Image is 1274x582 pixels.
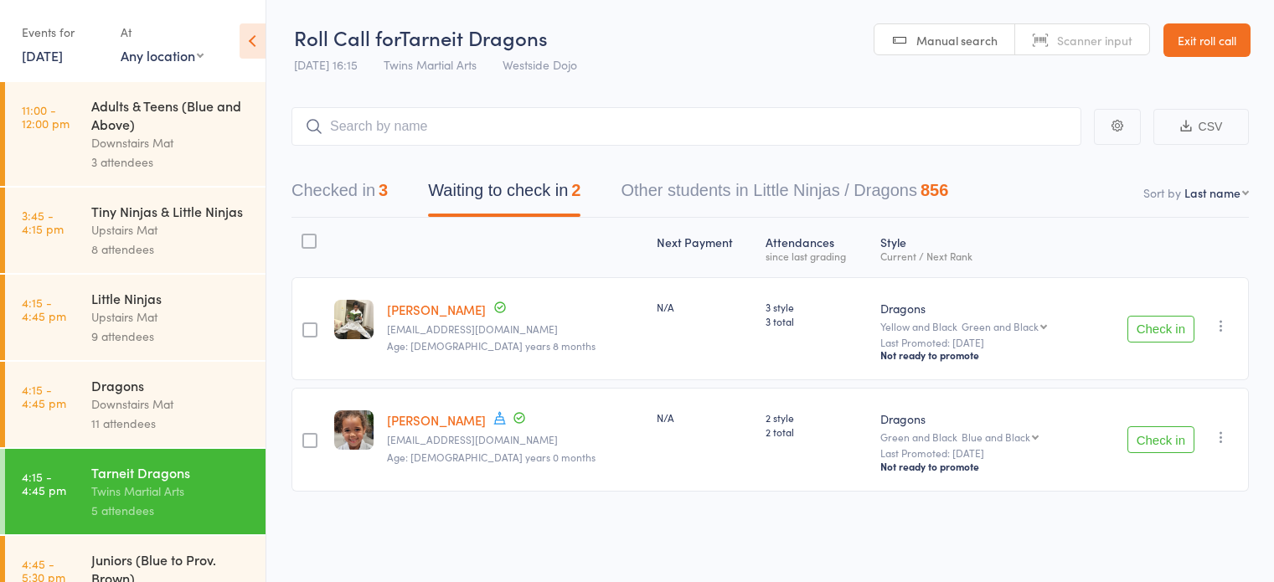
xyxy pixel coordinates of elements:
span: 3 style [766,300,866,314]
time: 4:15 - 4:45 pm [22,296,66,322]
div: Next Payment [650,225,759,270]
button: Check in [1127,426,1194,453]
div: Yellow and Black [880,321,1086,332]
div: Last name [1184,184,1240,201]
div: since last grading [766,250,866,261]
label: Sort by [1143,184,1181,201]
div: Tiny Ninjas & Little Ninjas [91,202,251,220]
small: Last Promoted: [DATE] [880,337,1086,348]
div: Green and Black [880,431,1086,442]
div: Upstairs Mat [91,220,251,239]
a: 4:15 -4:45 pmDragonsDownstairs Mat11 attendees [5,362,266,447]
span: 2 style [766,410,866,425]
div: Upstairs Mat [91,307,251,327]
div: Current / Next Rank [880,250,1086,261]
div: N/A [657,410,752,425]
input: Search by name [291,107,1081,146]
div: 8 attendees [91,239,251,259]
button: Waiting to check in2 [428,173,580,217]
div: Tarneit Dragons [91,463,251,482]
div: 2 [571,181,580,199]
div: 11 attendees [91,414,251,433]
div: Dragons [880,300,1086,317]
span: 2 total [766,425,866,439]
div: Not ready to promote [880,348,1086,362]
div: At [121,18,204,46]
span: Tarneit Dragons [400,23,548,51]
div: Not ready to promote [880,460,1086,473]
time: 4:15 - 4:45 pm [22,383,66,409]
span: Twins Martial Arts [384,56,477,73]
div: 3 attendees [91,152,251,172]
button: CSV [1153,109,1249,145]
div: Adults & Teens (Blue and Above) [91,96,251,133]
button: Other students in Little Ninjas / Dragons856 [621,173,948,217]
div: Dragons [880,410,1086,427]
small: moudgilkunal@yahoo.com [387,323,644,335]
div: Twins Martial Arts [91,482,251,501]
div: 856 [921,181,948,199]
span: 3 total [766,314,866,328]
div: N/A [657,300,752,314]
div: Green and Black [962,321,1039,332]
div: Style [874,225,1093,270]
div: Dragons [91,376,251,394]
time: 3:45 - 4:15 pm [22,209,64,235]
div: 3 [379,181,388,199]
div: Downstairs Mat [91,394,251,414]
a: [PERSON_NAME] [387,411,486,429]
a: [DATE] [22,46,63,64]
a: 4:15 -4:45 pmLittle NinjasUpstairs Mat9 attendees [5,275,266,360]
small: Shortoes_88@yahoo.com [387,434,644,446]
img: image1737699364.png [334,300,374,339]
button: Check in [1127,316,1194,343]
div: Events for [22,18,104,46]
a: Exit roll call [1163,23,1251,57]
div: Downstairs Mat [91,133,251,152]
span: Roll Call for [294,23,400,51]
span: [DATE] 16:15 [294,56,358,73]
time: 4:15 - 4:45 pm [22,470,66,497]
a: 11:00 -12:00 pmAdults & Teens (Blue and Above)Downstairs Mat3 attendees [5,82,266,186]
a: 4:15 -4:45 pmTarneit DragonsTwins Martial Arts5 attendees [5,449,266,534]
div: Little Ninjas [91,289,251,307]
div: Any location [121,46,204,64]
div: Atten­dances [759,225,873,270]
small: Last Promoted: [DATE] [880,447,1086,459]
button: Checked in3 [291,173,388,217]
img: image1724651247.png [334,410,374,450]
span: Scanner input [1057,32,1132,49]
div: Blue and Black [962,431,1030,442]
div: 5 attendees [91,501,251,520]
a: 3:45 -4:15 pmTiny Ninjas & Little NinjasUpstairs Mat8 attendees [5,188,266,273]
span: Age: [DEMOGRAPHIC_DATA] years 0 months [387,450,596,464]
time: 11:00 - 12:00 pm [22,103,70,130]
a: [PERSON_NAME] [387,301,486,318]
div: 9 attendees [91,327,251,346]
span: Age: [DEMOGRAPHIC_DATA] years 8 months [387,338,596,353]
span: Manual search [916,32,998,49]
span: Westside Dojo [503,56,577,73]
